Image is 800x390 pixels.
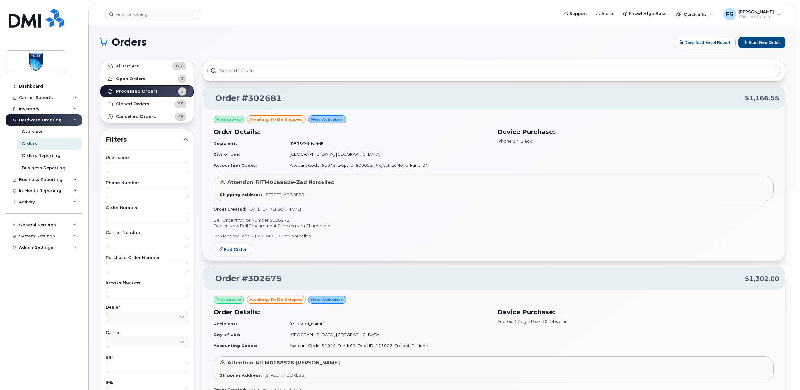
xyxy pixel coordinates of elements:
[738,37,785,48] button: Start New Order
[214,152,240,157] strong: City of Use:
[207,65,780,76] input: Search in orders
[265,192,306,197] span: [STREET_ADDRESS]
[265,373,306,378] span: [STREET_ADDRESS]
[106,135,183,144] span: Filters
[106,181,188,185] label: Phone Number
[214,332,240,337] strong: City of Use:
[100,60,194,73] a: All Orders106
[106,156,188,160] label: Username
[220,373,262,378] strong: Shipping Address:
[284,160,490,171] td: Account Code: 51045, Dept ID: 500022, Project ID: None, Fund: 04
[284,318,490,329] td: [PERSON_NAME]
[311,116,344,122] span: New Activation
[106,256,188,260] label: Purchase Order Number
[227,360,340,366] span: Attention: RITM0168526-[PERSON_NAME]
[208,273,282,284] a: Order #302675
[112,38,147,47] span: Orders
[497,319,547,324] span: Android Google Pixel 10
[116,102,149,107] strong: Closed Orders
[216,117,241,122] span: Preapproved
[178,101,184,107] span: 55
[284,138,490,149] td: [PERSON_NAME]
[106,281,188,285] label: Invoice Number
[249,297,303,303] span: awaiting to be shipped
[214,141,237,146] strong: Recipient:
[106,231,188,235] label: Carrier Number
[106,331,188,335] label: Carrier
[745,94,779,103] span: $1,166.55
[175,63,184,69] span: 106
[674,37,736,48] button: Download Excel Report
[311,297,344,303] span: New Activation
[227,179,334,185] span: Attention: RITM0168629-Zed Narcelles
[214,127,490,137] h3: Order Details:
[100,98,194,110] a: Closed Orders55
[284,149,490,160] td: [GEOGRAPHIC_DATA], [GEOGRAPHIC_DATA]
[284,340,490,351] td: Account Code: 51045, Fund: 01, Dept ID: 121002, Project ID: None
[214,223,774,229] p: Dealer: New Bell Procurement Simplex (Non Chargeable)
[181,76,184,82] span: 1
[214,217,774,223] p: Bell Order/Invoice Number 3026272
[106,206,188,210] label: Order Number
[518,138,532,143] span: , Black
[249,116,303,122] span: awaiting to be shipped
[497,307,774,317] h3: Device Purchase:
[214,244,252,255] a: Edit Order
[220,192,262,197] strong: Shipping Address:
[214,207,246,212] strong: Order Created:
[178,114,184,119] span: 45
[214,343,257,348] strong: Accounting Codes:
[497,127,774,137] h3: Device Purchase:
[181,88,184,94] span: 5
[116,114,156,119] strong: Cancelled Orders
[100,73,194,85] a: Open Orders1
[249,207,301,212] span: [DATE] by [PERSON_NAME]
[116,76,146,81] strong: Open Orders
[106,356,188,360] label: SIM
[745,274,779,283] span: $1,302.00
[547,319,568,324] span: , Obsidian
[497,138,518,143] span: iPhone 17
[216,297,241,303] span: Preapproved
[106,306,188,310] label: Dealer
[214,233,774,239] p: ServiceNow Task: RITM0168629-Zed Narcelles
[214,307,490,317] h3: Order Details:
[100,110,194,123] a: Cancelled Orders45
[214,321,237,326] strong: Recipient:
[208,93,282,104] a: Order #302681
[284,329,490,340] td: [GEOGRAPHIC_DATA], [GEOGRAPHIC_DATA]
[100,85,194,98] a: Processed Orders5
[106,381,188,385] label: IMEI
[116,89,158,94] strong: Processed Orders
[214,163,257,168] strong: Accounting Codes:
[116,64,139,69] strong: All Orders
